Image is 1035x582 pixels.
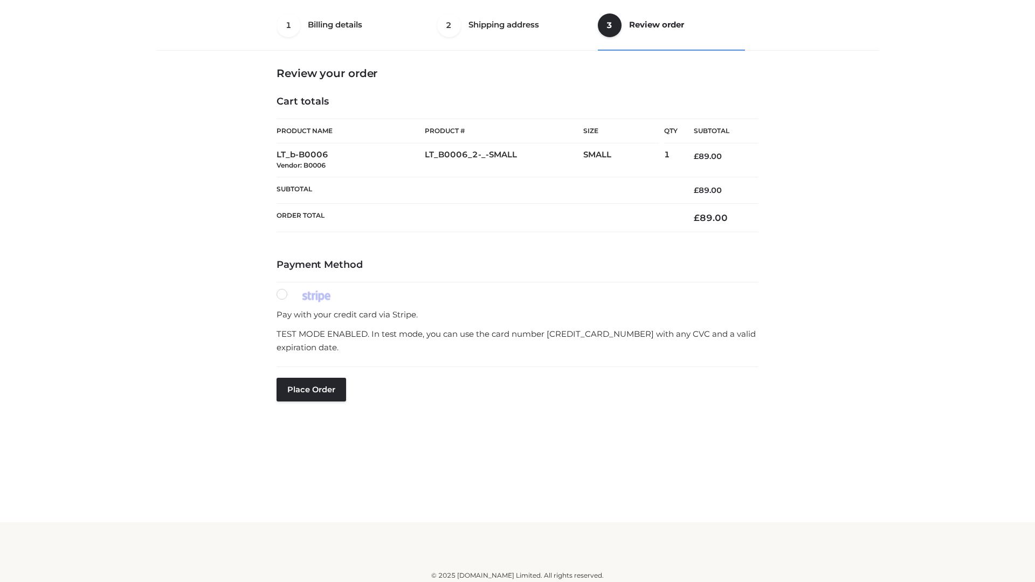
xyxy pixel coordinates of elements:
[694,212,700,223] span: £
[277,308,758,322] p: Pay with your credit card via Stripe.
[694,151,722,161] bdi: 89.00
[425,119,583,143] th: Product #
[694,185,722,195] bdi: 89.00
[277,259,758,271] h4: Payment Method
[277,327,758,355] p: TEST MODE ENABLED. In test mode, you can use the card number [CREDIT_CARD_NUMBER] with any CVC an...
[277,143,425,177] td: LT_b-B0006
[277,119,425,143] th: Product Name
[694,151,699,161] span: £
[694,185,699,195] span: £
[664,143,678,177] td: 1
[160,570,875,581] div: © 2025 [DOMAIN_NAME] Limited. All rights reserved.
[277,96,758,108] h4: Cart totals
[277,177,678,203] th: Subtotal
[277,67,758,80] h3: Review your order
[277,378,346,401] button: Place order
[678,119,758,143] th: Subtotal
[583,143,664,177] td: SMALL
[583,119,659,143] th: Size
[664,119,678,143] th: Qty
[425,143,583,177] td: LT_B0006_2-_-SMALL
[277,204,678,232] th: Order Total
[277,161,326,169] small: Vendor: B0006
[694,212,728,223] bdi: 89.00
